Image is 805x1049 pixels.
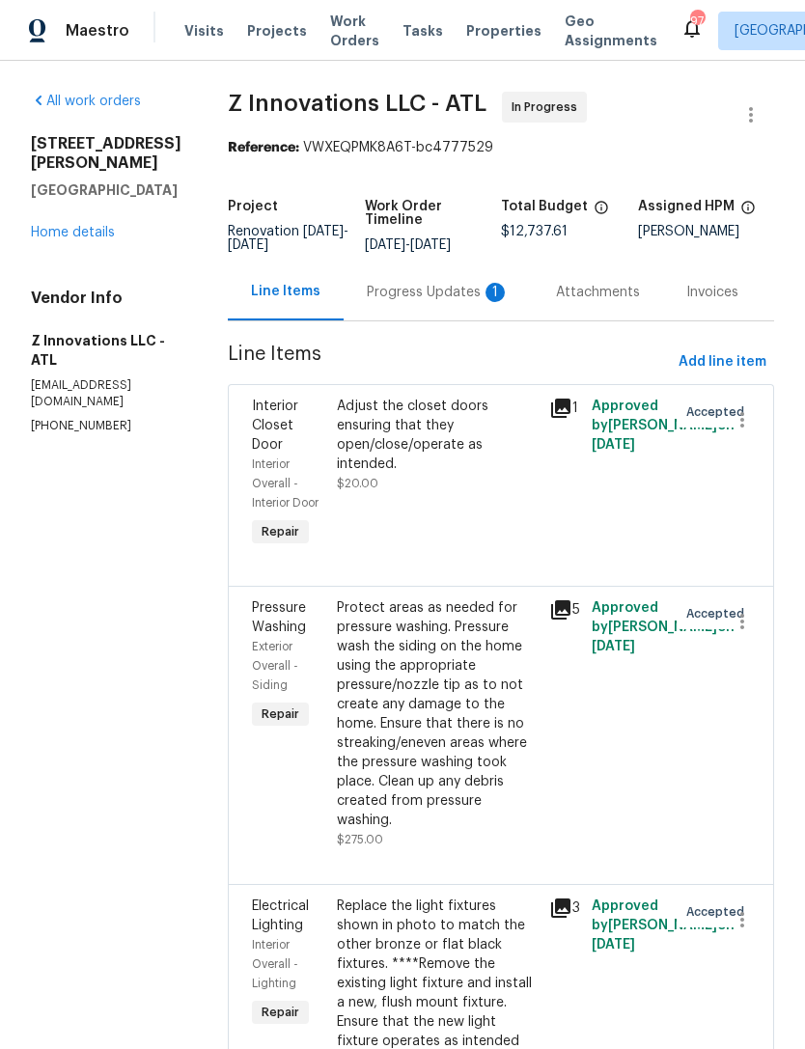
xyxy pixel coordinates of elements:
span: Work Orders [330,12,379,50]
span: Renovation [228,225,348,252]
span: $20.00 [337,478,378,489]
div: Protect areas as needed for pressure washing. Pressure wash the siding on the home using the appr... [337,598,538,830]
span: [DATE] [303,225,344,238]
span: Geo Assignments [565,12,657,50]
span: - [365,238,451,252]
span: The hpm assigned to this work order. [740,200,756,225]
span: Interior Overall - Interior Door [252,458,319,509]
p: [EMAIL_ADDRESS][DOMAIN_NAME] [31,377,181,410]
span: Visits [184,21,224,41]
div: Line Items [251,282,320,301]
span: [DATE] [228,238,268,252]
div: Adjust the closet doors ensuring that they open/close/operate as intended. [337,397,538,474]
a: Home details [31,226,115,239]
span: Approved by [PERSON_NAME] on [592,601,735,653]
span: Accepted [686,604,752,623]
div: 5 [549,598,580,621]
span: [DATE] [410,238,451,252]
span: Approved by [PERSON_NAME] on [592,899,735,952]
h5: Work Order Timeline [365,200,502,227]
span: [DATE] [592,938,635,952]
a: All work orders [31,95,141,108]
span: Line Items [228,345,671,380]
div: 1 [486,283,505,302]
span: Maestro [66,21,129,41]
div: Progress Updates [367,283,510,302]
span: [DATE] [592,438,635,452]
p: [PHONE_NUMBER] [31,418,181,434]
h4: Vendor Info [31,289,181,308]
span: Add line item [679,350,766,374]
span: $12,737.61 [501,225,568,238]
div: Attachments [556,283,640,302]
span: Tasks [402,24,443,38]
span: Interior Closet Door [252,400,298,452]
span: Repair [254,704,307,724]
span: Properties [466,21,541,41]
h5: [GEOGRAPHIC_DATA] [31,180,181,200]
b: Reference: [228,141,299,154]
h5: Z Innovations LLC - ATL [31,331,181,370]
h2: [STREET_ADDRESS][PERSON_NAME] [31,134,181,173]
span: Approved by [PERSON_NAME] on [592,400,735,452]
div: VWXEQPMK8A6T-bc4777529 [228,138,774,157]
span: Pressure Washing [252,601,306,634]
span: The total cost of line items that have been proposed by Opendoor. This sum includes line items th... [594,200,609,225]
span: [DATE] [592,640,635,653]
span: Accepted [686,402,752,422]
h5: Project [228,200,278,213]
h5: Assigned HPM [638,200,735,213]
span: Electrical Lighting [252,899,309,932]
span: Repair [254,522,307,541]
div: [PERSON_NAME] [638,225,775,238]
span: - [228,225,348,252]
h5: Total Budget [501,200,588,213]
span: Repair [254,1003,307,1022]
span: $275.00 [337,834,383,845]
span: Z Innovations LLC - ATL [228,92,486,115]
div: Invoices [686,283,738,302]
span: Exterior Overall - Siding [252,641,298,691]
span: Interior Overall - Lighting [252,939,298,989]
span: Accepted [686,902,752,922]
div: 3 [549,897,580,920]
button: Add line item [671,345,774,380]
div: 1 [549,397,580,420]
span: [DATE] [365,238,405,252]
div: 97 [690,12,704,31]
span: Projects [247,21,307,41]
span: In Progress [512,97,585,117]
